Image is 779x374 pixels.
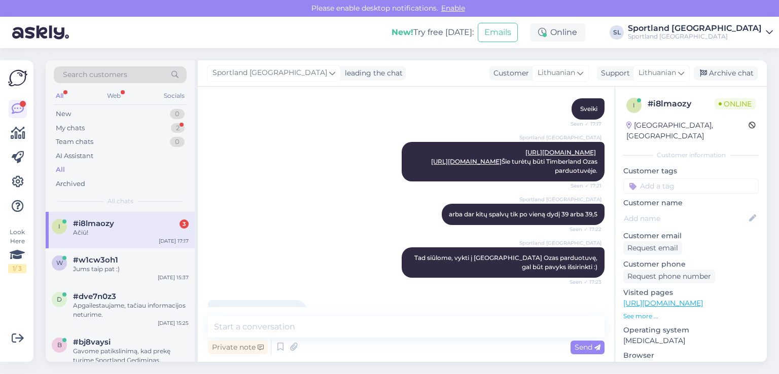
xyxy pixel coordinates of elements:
div: 0 [170,109,185,119]
a: Sportland [GEOGRAPHIC_DATA]Sportland [GEOGRAPHIC_DATA] [628,24,773,41]
div: New [56,109,71,119]
span: i [58,222,60,230]
div: [DATE] 15:37 [158,274,189,281]
p: [MEDICAL_DATA] [623,335,759,346]
div: Customer information [623,151,759,160]
span: Šie turėtų būti Timberland Ozas parduotuvėje. [431,148,599,174]
div: Socials [162,89,187,102]
span: O [DEMOGRAPHIC_DATA]? [215,307,300,314]
div: All [54,89,65,102]
div: leading the chat [341,68,403,79]
span: Seen ✓ 17:23 [563,278,601,286]
div: Request phone number [623,270,715,283]
span: Send [575,343,600,352]
div: Web [105,89,123,102]
span: Seen ✓ 17:21 [563,182,601,190]
p: Customer name [623,198,759,208]
div: Look Here [8,228,26,273]
div: Apgailestaujame, tačiau informacijos neturime. [73,301,189,319]
span: Enable [438,4,468,13]
p: Customer phone [623,259,759,270]
span: Lithuanian [538,67,575,79]
span: Sportland [GEOGRAPHIC_DATA] [519,239,601,247]
p: Browser [623,350,759,361]
span: #bj8vaysi [73,338,111,347]
p: Customer email [623,231,759,241]
span: Online [715,98,756,109]
span: Tad siūlome, vykti į [GEOGRAPHIC_DATA] Ozas parduotuvę, gal būt pavyks išsirinkti :) [414,254,599,271]
input: Add name [624,213,747,224]
span: Sportland [GEOGRAPHIC_DATA] [213,67,327,79]
div: 3 [180,219,189,229]
span: Sveiki [580,105,597,113]
span: w [56,259,63,267]
div: SL [610,25,624,40]
span: #w1cw3oh1 [73,255,118,265]
b: New! [392,27,413,37]
div: 2 [171,123,185,133]
a: [URL][DOMAIN_NAME] [431,158,502,165]
div: Jums taip pat :) [73,265,189,274]
div: Online [530,23,585,42]
input: Add a tag [623,178,759,194]
div: [DATE] 17:17 [159,237,189,245]
p: Chrome [TECHNICAL_ID] [623,361,759,371]
div: Support [597,68,630,79]
div: Archived [56,179,85,189]
div: Team chats [56,137,93,147]
span: All chats [108,197,133,206]
div: Request email [623,241,682,255]
span: d [57,295,62,303]
div: 0 [170,137,185,147]
span: #i8lmaozy [73,219,114,228]
p: See more ... [623,312,759,321]
button: Emails [478,23,518,42]
div: 1 / 3 [8,264,26,273]
span: Seen ✓ 17:22 [563,226,601,233]
div: Ačiū! [73,228,189,237]
div: Gavome patikslinimą, kad prekę turime Sportland Gediminas parduotuvėje, tačiau matome, kad intern... [73,347,189,365]
span: Sportland [GEOGRAPHIC_DATA] [519,134,601,141]
div: [GEOGRAPHIC_DATA], [GEOGRAPHIC_DATA] [626,120,749,141]
img: Askly Logo [8,68,27,88]
span: Sportland [GEOGRAPHIC_DATA] [519,196,601,203]
p: Customer tags [623,166,759,176]
a: [URL][DOMAIN_NAME] [525,148,596,156]
div: Customer [489,68,529,79]
span: i [633,101,635,109]
div: All [56,165,65,175]
p: Visited pages [623,287,759,298]
span: Search customers [63,69,127,80]
span: Seen ✓ 17:17 [563,120,601,128]
div: Archive chat [694,66,758,80]
p: Operating system [623,325,759,335]
div: AI Assistant [56,151,93,161]
div: Private note [208,341,268,354]
a: [URL][DOMAIN_NAME] [623,298,703,308]
div: My chats [56,123,85,133]
span: #dve7n0z3 [73,292,116,301]
div: Sportland [GEOGRAPHIC_DATA] [628,24,762,32]
div: [DATE] 15:25 [158,319,189,327]
span: arba dar kitų spalvų tik po vieną dydį 39 arba 39,5 [449,210,597,218]
div: Sportland [GEOGRAPHIC_DATA] [628,32,762,41]
span: b [57,341,62,349]
div: Try free [DATE]: [392,26,474,39]
div: # i8lmaozy [648,98,715,110]
span: Lithuanian [639,67,676,79]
